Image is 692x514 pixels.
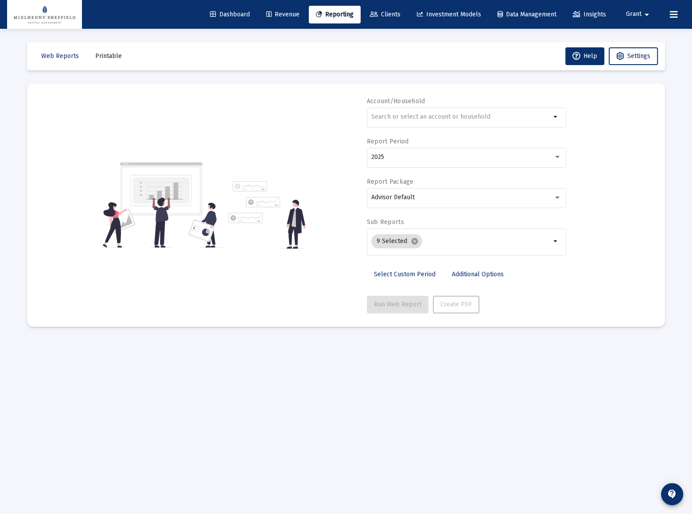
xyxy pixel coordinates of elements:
a: Investment Models [410,6,488,23]
button: Help [565,47,604,65]
img: reporting-alt [228,181,306,249]
mat-icon: arrow_drop_down [551,236,561,247]
a: Dashboard [203,6,257,23]
label: Report Package [367,178,414,186]
mat-chip: 9 Selected [371,234,422,248]
span: Clients [370,11,400,18]
span: Web Reports [41,52,79,60]
span: Investment Models [417,11,481,18]
mat-icon: arrow_drop_down [641,6,652,23]
span: Help [572,52,597,60]
a: Revenue [259,6,307,23]
button: Printable [88,47,129,65]
a: Data Management [490,6,564,23]
span: Data Management [498,11,556,18]
label: Report Period [367,138,409,145]
span: Create PDF [440,301,472,308]
span: 2025 [371,153,384,161]
span: Grant [626,11,641,18]
mat-chip-list: Selection [371,232,551,250]
button: Run Web Report [367,296,428,313]
img: Dashboard [14,6,75,23]
span: Advisor Default [371,193,415,201]
mat-icon: contact_support [667,489,677,499]
span: Settings [627,52,650,60]
span: Reporting [316,11,354,18]
label: Account/Household [367,97,425,105]
a: Clients [363,6,408,23]
span: Revenue [266,11,299,18]
button: Settings [609,47,658,65]
input: Search or select an account or household [371,113,551,120]
span: Additional Options [452,271,504,278]
img: reporting [101,161,223,249]
button: Create PDF [433,296,479,313]
span: Run Web Report [374,301,421,308]
button: Grant [615,5,663,23]
button: Web Reports [34,47,86,65]
mat-icon: arrow_drop_down [551,112,561,122]
mat-icon: cancel [411,237,419,245]
span: Insights [573,11,606,18]
span: Select Custom Period [374,271,435,278]
a: Reporting [309,6,361,23]
span: Printable [95,52,122,60]
a: Insights [566,6,613,23]
span: Dashboard [210,11,250,18]
label: Sub Reports [367,218,404,226]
